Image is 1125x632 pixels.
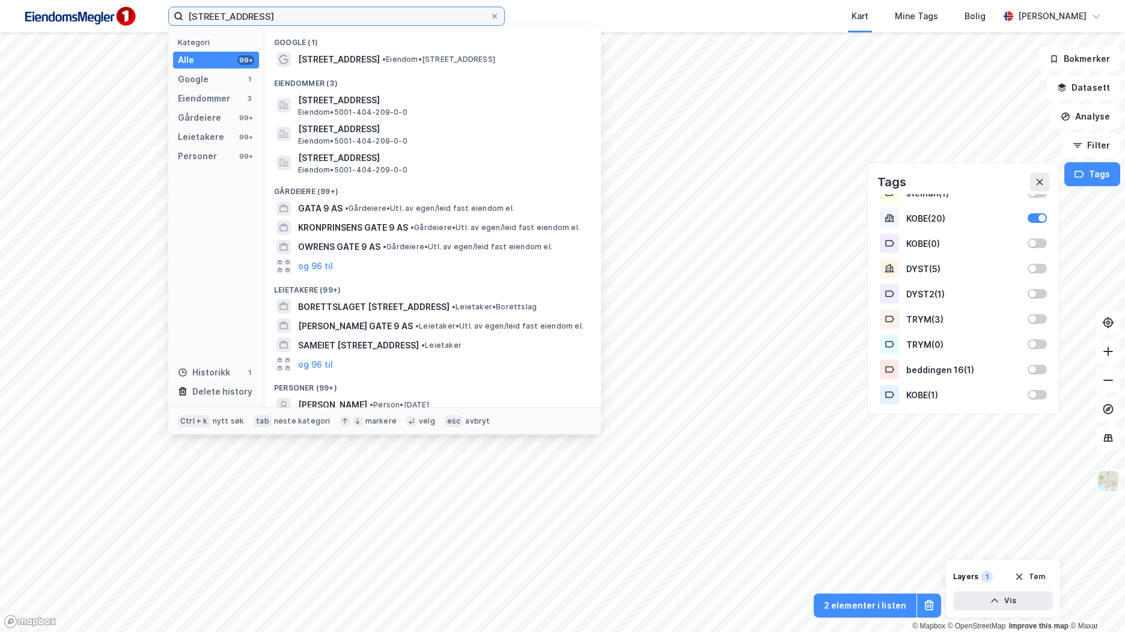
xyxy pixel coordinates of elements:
span: OWRENS GATE 9 AS [298,240,380,254]
span: Leietaker [421,341,462,350]
div: KOBE ( 20 ) [906,213,1020,223]
span: Leietaker • Borettslag [452,302,537,312]
button: Vis [953,591,1053,610]
a: OpenStreetMap [948,622,1006,630]
span: Gårdeiere • Utl. av egen/leid fast eiendom el. [410,223,580,232]
span: • [345,204,349,213]
span: SAMEIET [STREET_ADDRESS] [298,338,419,353]
span: Gårdeiere • Utl. av egen/leid fast eiendom el. [383,242,552,252]
div: Kategori [178,38,259,47]
div: avbryt [465,416,490,426]
div: esc [445,415,463,427]
span: Person • [DATE] [370,400,429,410]
span: Eiendom • 5001-404-209-0-0 [298,165,407,175]
div: KOBE ( 1 ) [906,390,1020,400]
div: 99+ [237,113,254,123]
span: [STREET_ADDRESS] [298,151,587,165]
div: Eiendommer [178,91,230,106]
div: Ctrl + k [178,415,210,427]
a: Mapbox homepage [4,615,56,628]
div: Layers [953,572,978,582]
span: Leietaker • Utl. av egen/leid fast eiendom el. [415,321,584,331]
div: 1 [981,571,993,583]
span: • [370,400,373,409]
button: Datasett [1047,76,1120,100]
div: Gårdeiere [178,111,221,125]
span: • [421,341,425,350]
span: [STREET_ADDRESS] [298,93,587,108]
div: Bolig [965,9,986,23]
div: [PERSON_NAME] [1018,9,1087,23]
div: 99+ [237,151,254,161]
div: Google [178,72,209,87]
span: [PERSON_NAME] GATE 9 AS [298,319,413,333]
div: Alle [178,53,194,67]
div: beddingen 16 ( 1 ) [906,365,1020,375]
span: GATA 9 AS [298,201,343,216]
div: KOBE ( 0 ) [906,239,1020,249]
div: nytt søk [213,416,245,426]
span: • [415,321,419,330]
button: Tøm [1007,567,1053,586]
div: Personer [178,149,217,163]
div: markere [365,416,397,426]
img: Z [1097,470,1120,493]
div: Tags [877,172,906,192]
button: Bokmerker [1039,47,1120,71]
div: 3 [245,94,254,103]
div: Mine Tags [895,9,938,23]
div: Leietakere (99+) [264,276,601,297]
div: Eiendommer (3) [264,69,601,91]
span: [PERSON_NAME] [298,398,367,412]
div: Kontrollprogram for chat [1065,574,1125,632]
button: Analyse [1050,105,1120,129]
div: TRYM ( 3 ) [906,314,1020,324]
div: DYST2 ( 1 ) [906,289,1020,299]
button: og 96 til [298,357,333,371]
button: og 96 til [298,259,333,273]
iframe: Chat Widget [1065,574,1125,632]
span: • [452,302,456,311]
img: F4PB6Px+NJ5v8B7XTbfpPpyloAAAAASUVORK5CYII= [19,3,139,30]
span: • [382,55,386,64]
div: 99+ [237,132,254,142]
span: Eiendom • [STREET_ADDRESS] [382,55,495,64]
div: Personer (99+) [264,374,601,395]
div: velg [419,416,435,426]
div: tab [254,415,272,427]
div: 1 [245,74,254,84]
span: [STREET_ADDRESS] [298,52,380,67]
span: [STREET_ADDRESS] [298,122,587,136]
span: Eiendom • 5001-404-209-0-0 [298,136,407,146]
div: Leietakere [178,130,224,144]
div: neste kategori [274,416,331,426]
div: Gårdeiere (99+) [264,177,601,199]
span: • [383,242,386,251]
span: BORETTSLAGET [STREET_ADDRESS] [298,300,450,314]
button: 2 elementer i listen [814,594,916,618]
div: DYST ( 5 ) [906,264,1020,274]
span: Eiendom • 5001-404-209-0-0 [298,108,407,117]
div: Google (1) [264,28,601,50]
div: TRYM ( 0 ) [906,339,1020,350]
span: Gårdeiere • Utl. av egen/leid fast eiendom el. [345,204,514,213]
button: Tags [1064,162,1120,186]
div: 99+ [237,55,254,65]
div: Kart [852,9,868,23]
div: Delete history [192,384,252,399]
span: KRONPRINSENS GATE 9 AS [298,220,408,235]
a: Improve this map [1009,622,1069,630]
div: 1 [245,368,254,377]
input: Søk på adresse, matrikkel, gårdeiere, leietakere eller personer [183,7,490,25]
a: Mapbox [912,622,945,630]
button: Filter [1062,133,1120,157]
span: • [410,223,414,232]
div: Historikk [178,365,230,380]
